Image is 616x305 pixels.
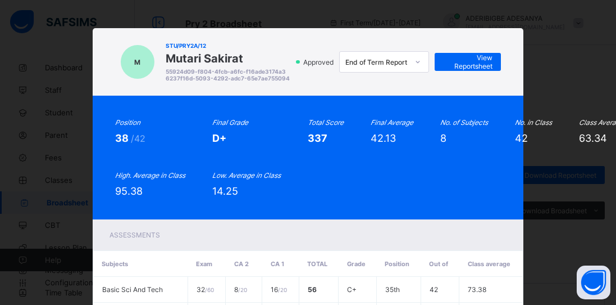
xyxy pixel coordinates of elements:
span: / 20 [238,286,247,293]
span: 8 [234,285,247,294]
span: Class average [468,260,510,268]
span: Grade [347,260,366,268]
div: End of Term Report [345,58,408,66]
i: Total Score [308,118,344,127]
span: 8 [440,132,446,144]
i: No. in Class [515,118,552,127]
span: 32 [197,285,214,294]
span: STU/PRY2A/12 [166,42,291,49]
i: Low. Average in Class [212,171,281,180]
i: No. of Subjects [440,118,488,127]
span: Subjects [102,260,128,268]
span: View Reportsheet [443,53,492,70]
span: 63.34 [579,132,607,144]
span: Exam [196,260,212,268]
span: 14.25 [212,185,238,197]
span: 95.38 [115,185,143,197]
span: 16 [271,285,287,294]
span: 35th [385,285,400,294]
span: Out of [429,260,448,268]
span: 42 [515,132,528,144]
span: Approved [302,58,337,66]
span: CA 1 [271,260,284,268]
i: Final Average [371,118,413,127]
span: Mutari Sakirat [166,52,291,65]
span: 42.13 [371,132,396,144]
span: / 60 [205,286,214,293]
span: Assessments [109,231,160,239]
span: / 20 [278,286,287,293]
span: CA 2 [234,260,249,268]
span: 337 [308,132,327,144]
span: M [134,58,140,66]
button: Open asap [577,266,610,299]
span: D+ [212,132,226,144]
span: 73.38 [468,285,486,294]
span: 38 [115,132,131,144]
i: Final Grade [212,118,248,127]
span: Basic Sci And Tech [102,285,163,294]
span: 42 [430,285,438,294]
i: Position [115,118,140,127]
span: Position [385,260,409,268]
span: C+ [347,285,357,294]
span: 55924d09-f804-4fcb-a6fc-f16ade3174a3 6237f16d-5093-4292-adc7-65e7ae755094 [166,68,291,82]
span: 56 [308,285,317,294]
i: High. Average in Class [115,171,185,180]
span: Total [307,260,327,268]
span: /42 [131,133,145,144]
